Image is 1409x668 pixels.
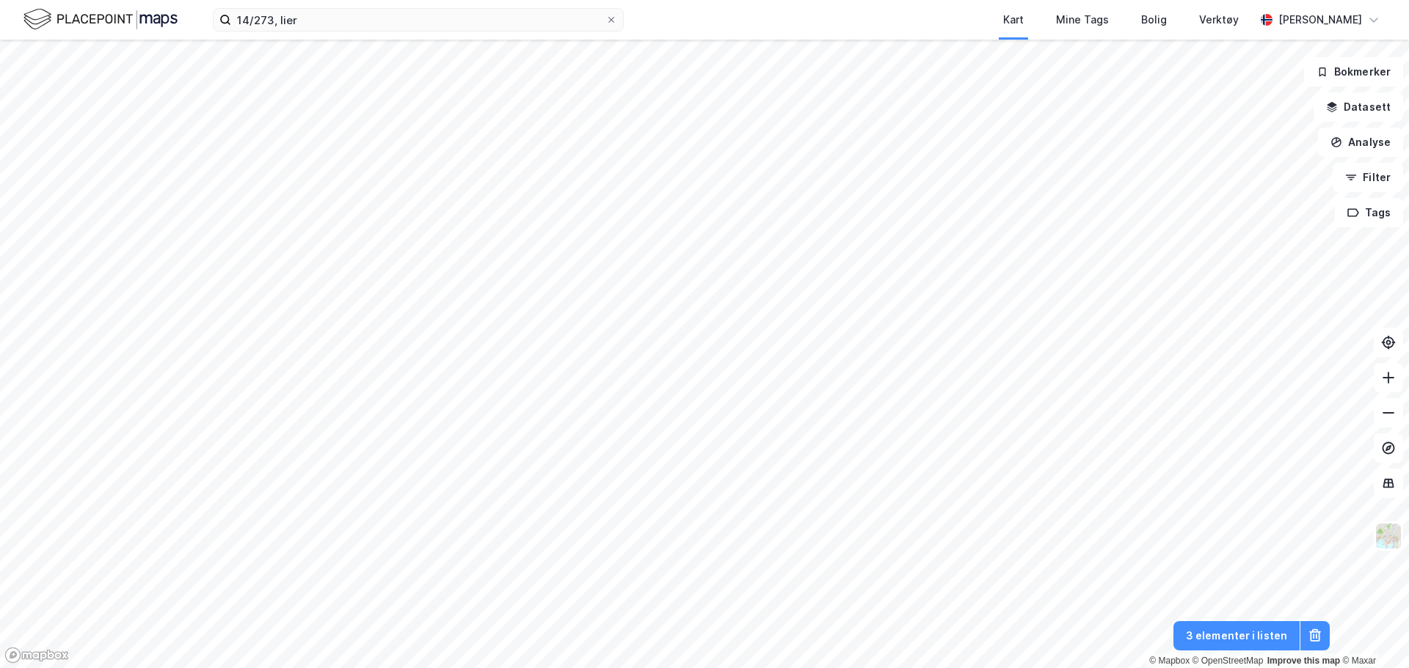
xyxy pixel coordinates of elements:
[231,9,605,31] input: Søk på adresse, matrikkel, gårdeiere, leietakere eller personer
[1193,656,1264,666] a: OpenStreetMap
[1375,522,1402,550] img: Z
[1314,92,1403,122] button: Datasett
[1199,11,1239,29] div: Verktøy
[1336,598,1409,668] iframe: Chat Widget
[4,647,69,664] a: Mapbox homepage
[1304,57,1403,87] button: Bokmerker
[1173,621,1300,650] button: 3 elementer i listen
[1278,11,1362,29] div: [PERSON_NAME]
[1141,11,1167,29] div: Bolig
[1335,198,1403,227] button: Tags
[1333,163,1403,192] button: Filter
[1318,128,1403,157] button: Analyse
[1267,656,1340,666] a: Improve this map
[23,7,178,32] img: logo.f888ab2527a4732fd821a326f86c7f29.svg
[1149,656,1190,666] a: Mapbox
[1056,11,1109,29] div: Mine Tags
[1003,11,1024,29] div: Kart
